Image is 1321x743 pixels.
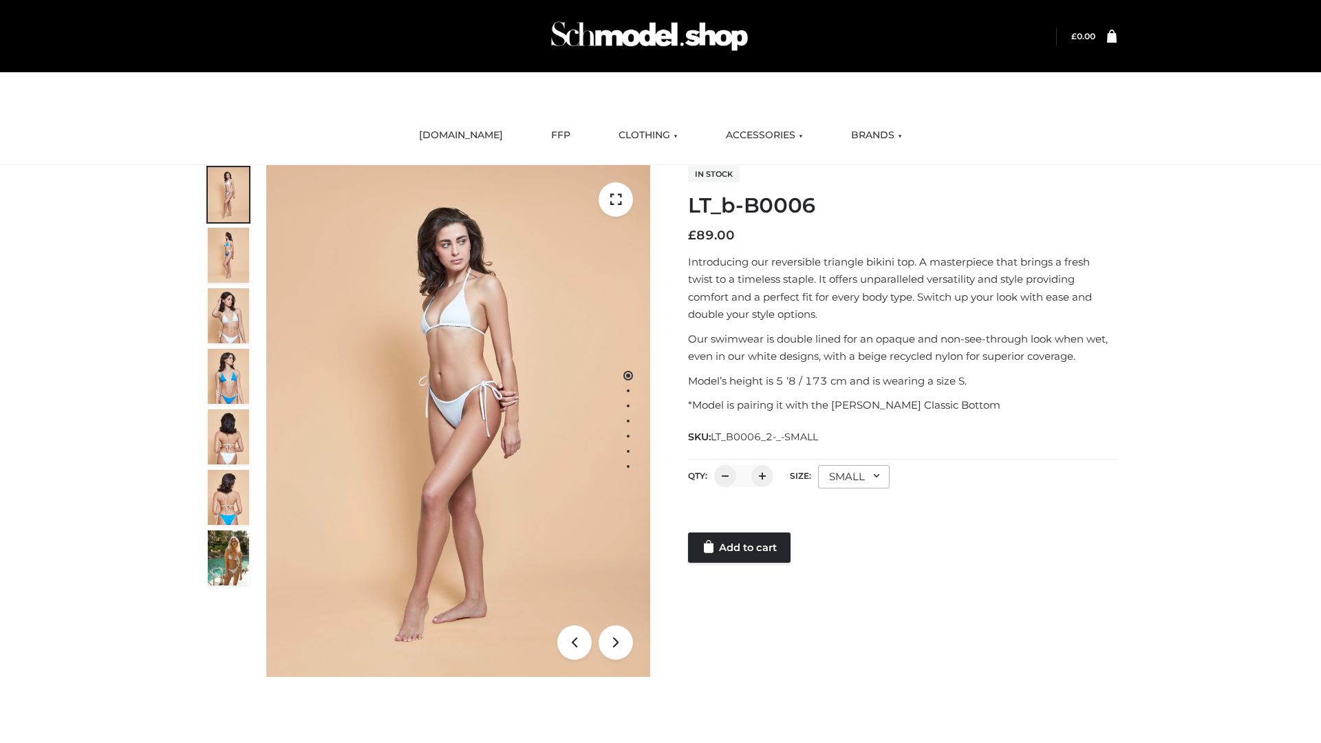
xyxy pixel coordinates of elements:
[688,228,696,243] span: £
[711,431,818,443] span: LT_B0006_2-_-SMALL
[688,471,707,481] label: QTY:
[716,120,813,151] a: ACCESSORIES
[688,372,1117,390] p: Model’s height is 5 ‘8 / 173 cm and is wearing a size S.
[1071,31,1095,41] a: £0.00
[688,166,740,182] span: In stock
[688,429,819,445] span: SKU:
[546,9,753,63] img: Schmodel Admin 964
[208,228,249,283] img: ArielClassicBikiniTop_CloudNine_AzureSky_OW114ECO_2-scaled.jpg
[208,167,249,222] img: ArielClassicBikiniTop_CloudNine_AzureSky_OW114ECO_1-scaled.jpg
[688,228,735,243] bdi: 89.00
[1071,31,1077,41] span: £
[688,193,1117,218] h1: LT_b-B0006
[1071,31,1095,41] bdi: 0.00
[841,120,912,151] a: BRANDS
[208,470,249,525] img: ArielClassicBikiniTop_CloudNine_AzureSky_OW114ECO_8-scaled.jpg
[208,409,249,464] img: ArielClassicBikiniTop_CloudNine_AzureSky_OW114ECO_7-scaled.jpg
[688,253,1117,323] p: Introducing our reversible triangle bikini top. A masterpiece that brings a fresh twist to a time...
[208,288,249,343] img: ArielClassicBikiniTop_CloudNine_AzureSky_OW114ECO_3-scaled.jpg
[266,165,650,677] img: ArielClassicBikiniTop_CloudNine_AzureSky_OW114ECO_1
[790,471,811,481] label: Size:
[688,396,1117,414] p: *Model is pairing it with the [PERSON_NAME] Classic Bottom
[608,120,688,151] a: CLOTHING
[541,120,581,151] a: FFP
[688,330,1117,365] p: Our swimwear is double lined for an opaque and non-see-through look when wet, even in our white d...
[208,530,249,585] img: Arieltop_CloudNine_AzureSky2.jpg
[688,532,791,563] a: Add to cart
[208,349,249,404] img: ArielClassicBikiniTop_CloudNine_AzureSky_OW114ECO_4-scaled.jpg
[818,465,890,488] div: SMALL
[409,120,513,151] a: [DOMAIN_NAME]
